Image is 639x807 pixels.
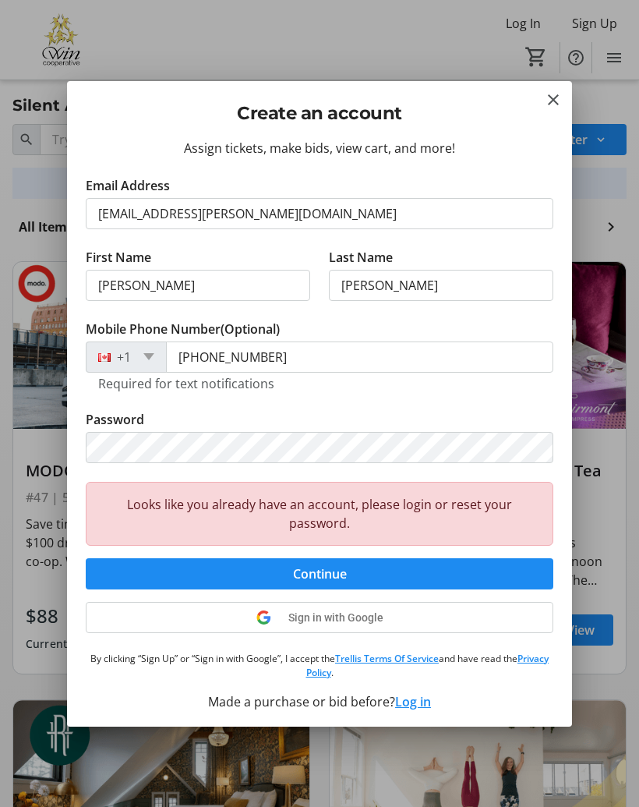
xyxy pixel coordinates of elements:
input: (506) 234-5678 [166,342,553,373]
button: Log in [395,692,431,711]
p: By clicking “Sign Up” or “Sign in with Google”, I accept the and have read the . [86,652,553,680]
tr-hint: Required for text notifications [98,376,274,391]
label: Password [86,410,144,429]
button: Continue [86,558,553,589]
span: Sign in with Google [288,611,383,624]
h2: Create an account [86,100,553,126]
div: Looks like you already have an account, please login or reset your password. [86,482,553,546]
div: Made a purchase or bid before? [86,692,553,711]
button: Close [544,90,563,109]
label: Last Name [329,248,393,267]
a: Trellis Terms Of Service [335,652,439,665]
span: Continue [293,565,347,583]
label: Email Address [86,176,170,195]
label: First Name [86,248,151,267]
label: Mobile Phone Number (Optional) [86,320,280,338]
input: First Name [86,270,310,301]
div: Assign tickets, make bids, view cart, and more! [86,139,553,158]
button: Sign in with Google [86,602,553,633]
input: Email Address [86,198,553,229]
a: Privacy Policy [306,652,549,679]
input: Last Name [329,270,553,301]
